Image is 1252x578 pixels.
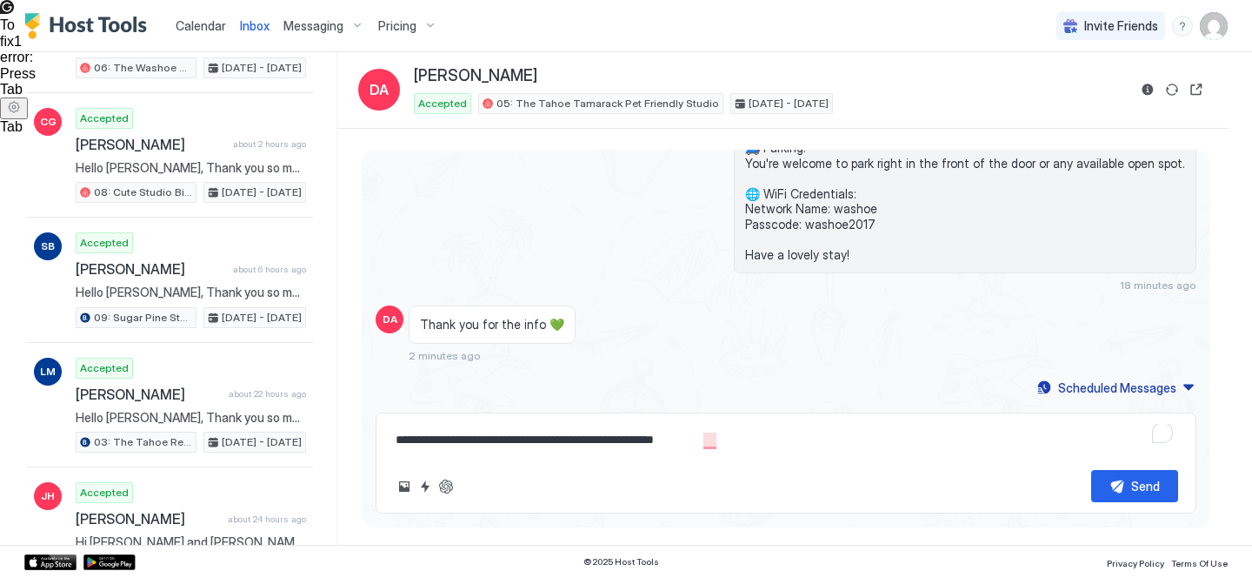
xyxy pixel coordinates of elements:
a: Google Play Store [83,554,136,570]
span: JH [41,488,55,504]
span: about 22 hours ago [229,388,306,400]
button: ChatGPT Auto Reply [436,476,456,497]
span: [PERSON_NAME] [76,386,222,403]
span: Accepted [80,485,129,501]
a: Privacy Policy [1107,553,1164,571]
span: Thank you for the info 💚 [420,317,564,333]
span: Hi [PERSON_NAME] and [PERSON_NAME]! My girlfriend and I are visiting [GEOGRAPHIC_DATA] to do the ... [76,534,306,550]
a: Terms Of Use [1171,553,1228,571]
textarea: To enrich screen reader interactions, please activate Accessibility in Grammarly extension settings [394,424,1178,456]
span: [PERSON_NAME] [76,260,226,278]
span: 18 minutes ago [1120,279,1196,292]
span: 03: The Tahoe Retro Double Bed Studio [94,434,192,450]
span: Accepted [80,360,129,376]
span: [DATE] - [DATE] [222,434,302,450]
span: Hello [PERSON_NAME], Thank you so much for your booking! We'll send the check-in instructions [DA... [76,410,306,426]
div: Send [1131,477,1160,495]
span: © 2025 Host Tools [583,556,659,568]
span: 2 minutes ago [409,349,481,362]
span: LM [40,364,56,380]
span: [PERSON_NAME] [76,510,221,528]
span: about 24 hours ago [228,514,306,525]
button: Quick reply [415,476,436,497]
a: App Store [24,554,77,570]
span: Hello [PERSON_NAME], Thank you so much for your booking! We'll send the check-in instructions on ... [76,285,306,300]
div: Scheduled Messages [1058,379,1176,397]
span: [DATE] - [DATE] [222,185,302,200]
span: 09: Sugar Pine Studio at [GEOGRAPHIC_DATA] [94,310,192,326]
span: Hello [PERSON_NAME], Thank you so much for your booking! We'll send the check-in instructions on ... [76,160,306,176]
span: SB [41,239,55,254]
button: Upload image [394,476,415,497]
span: Accepted [80,235,129,251]
span: about 2 hours ago [233,138,306,150]
span: DA [383,312,397,327]
span: 08: Cute Studio Bike to Beach [94,185,192,200]
span: about 6 hours ago [233,264,306,275]
span: Privacy Policy [1107,558,1164,568]
button: Scheduled Messages [1035,376,1196,400]
button: Send [1091,470,1178,502]
span: [PERSON_NAME] [76,136,226,153]
span: Terms Of Use [1171,558,1228,568]
span: [DATE] - [DATE] [222,310,302,326]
